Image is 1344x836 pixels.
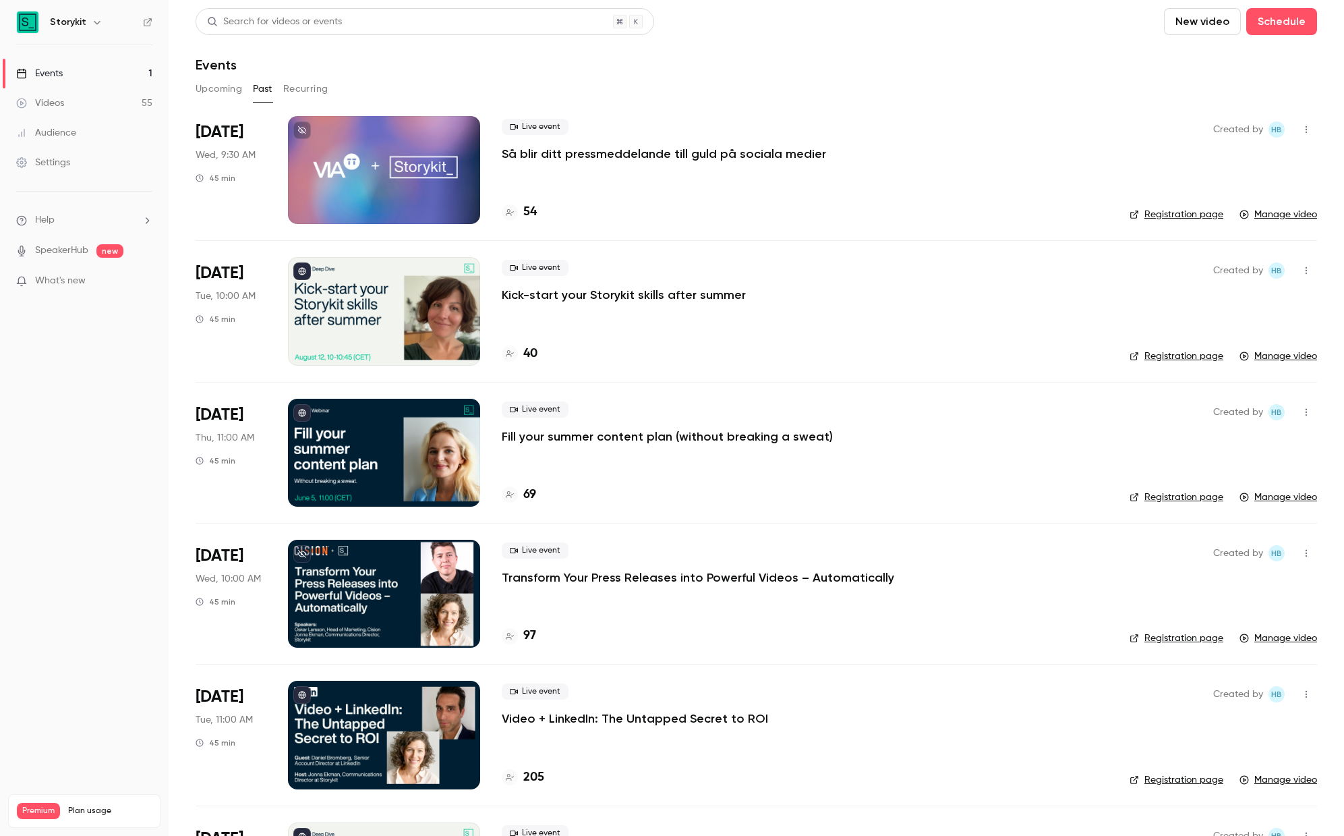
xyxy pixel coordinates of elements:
[196,116,266,224] div: Aug 27 Wed, 9:30 AM (Europe/Stockholm)
[1271,262,1282,279] span: HB
[16,213,152,227] li: help-dropdown-opener
[523,627,536,645] h4: 97
[1239,350,1317,363] a: Manage video
[1213,686,1263,702] span: Created by
[502,119,568,135] span: Live event
[1268,404,1285,420] span: Heidi Bordal
[502,569,894,586] a: Transform Your Press Releases into Powerful Videos – Automatically
[253,78,272,100] button: Past
[196,399,266,507] div: Jun 5 Thu, 11:00 AM (Europe/Stockholm)
[1239,208,1317,221] a: Manage video
[523,486,536,504] h4: 69
[1213,121,1263,138] span: Created by
[502,710,768,727] a: Video + LinkedIn: The Untapped Secret to ROI
[1271,404,1282,420] span: HB
[502,146,826,162] a: Så blir ditt pressmeddelande till guld på sociala medier
[523,769,544,787] h4: 205
[196,572,261,586] span: Wed, 10:00 AM
[50,16,86,29] h6: Storykit
[16,67,63,80] div: Events
[196,173,235,184] div: 45 min
[502,542,568,559] span: Live event
[68,806,152,816] span: Plan usage
[16,96,64,110] div: Videos
[1271,686,1282,702] span: HB
[502,769,544,787] a: 205
[502,345,537,363] a: 40
[196,57,237,73] h1: Events
[1130,350,1223,363] a: Registration page
[1130,208,1223,221] a: Registration page
[35,274,86,288] span: What's new
[196,455,235,466] div: 45 min
[196,540,266,648] div: Jun 4 Wed, 10:00 AM (Europe/Stockholm)
[196,737,235,748] div: 45 min
[16,126,76,140] div: Audience
[1246,8,1317,35] button: Schedule
[1268,262,1285,279] span: Heidi Bordal
[1213,545,1263,561] span: Created by
[196,121,243,143] span: [DATE]
[196,78,242,100] button: Upcoming
[16,156,70,169] div: Settings
[196,289,256,303] span: Tue, 10:00 AM
[502,401,568,418] span: Live event
[196,431,254,445] span: Thu, 11:00 AM
[196,681,266,789] div: Jun 3 Tue, 11:00 AM (Europe/Stockholm)
[35,213,55,227] span: Help
[1271,121,1282,138] span: HB
[196,596,235,607] div: 45 min
[96,244,123,258] span: new
[502,287,746,303] a: Kick-start your Storykit skills after summer
[207,15,342,29] div: Search for videos or events
[523,345,537,363] h4: 40
[196,404,243,426] span: [DATE]
[196,314,235,325] div: 45 min
[35,244,88,258] a: SpeakerHub
[196,262,243,284] span: [DATE]
[502,203,537,221] a: 54
[136,275,152,287] iframe: Noticeable Trigger
[1268,545,1285,561] span: Heidi Bordal
[196,257,266,365] div: Aug 12 Tue, 10:00 AM (Europe/Stockholm)
[1213,262,1263,279] span: Created by
[17,11,38,33] img: Storykit
[196,686,243,708] span: [DATE]
[1268,121,1285,138] span: Heidi Bordal
[502,486,536,504] a: 69
[523,203,537,221] h4: 54
[1239,773,1317,787] a: Manage video
[1130,491,1223,504] a: Registration page
[17,803,60,819] span: Premium
[502,260,568,276] span: Live event
[283,78,328,100] button: Recurring
[1239,632,1317,645] a: Manage video
[1239,491,1317,504] a: Manage video
[196,713,253,727] span: Tue, 11:00 AM
[1130,773,1223,787] a: Registration page
[1213,404,1263,420] span: Created by
[1271,545,1282,561] span: HB
[196,148,256,162] span: Wed, 9:30 AM
[502,428,833,445] a: Fill your summer content plan (without breaking a sweat)
[1268,686,1285,702] span: Heidi Bordal
[1164,8,1241,35] button: New video
[196,545,243,567] span: [DATE]
[502,684,568,700] span: Live event
[502,627,536,645] a: 97
[1130,632,1223,645] a: Registration page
